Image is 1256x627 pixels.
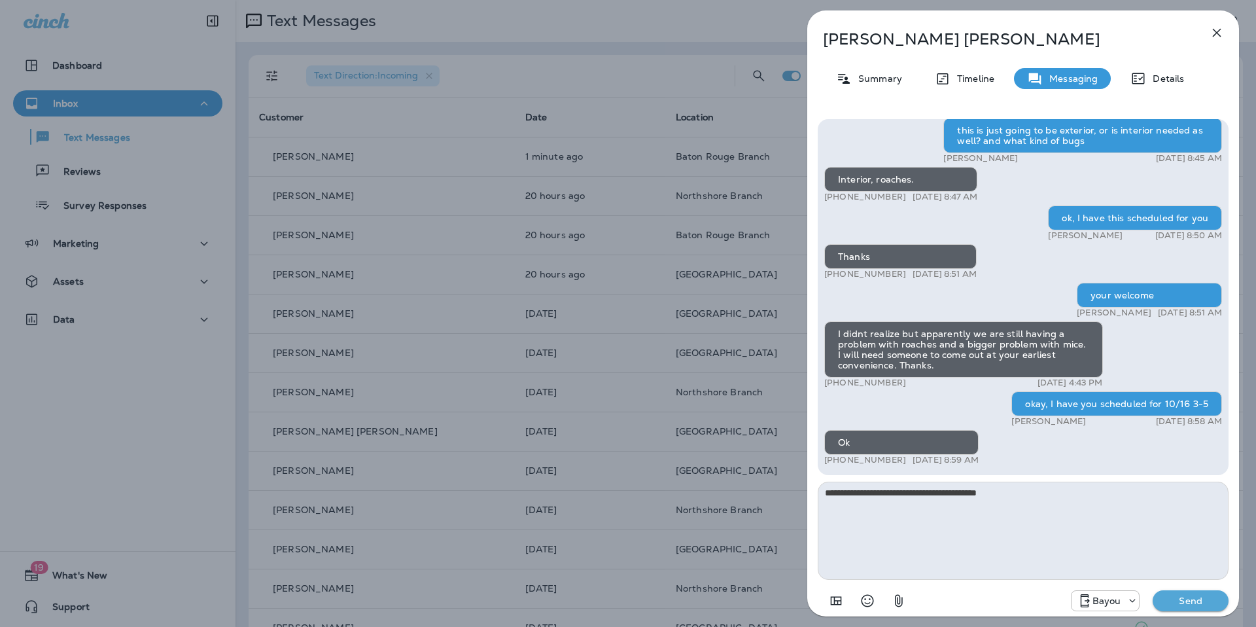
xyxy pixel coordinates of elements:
button: Select an emoji [854,588,881,614]
p: [DATE] 8:59 AM [913,455,979,465]
p: [DATE] 8:45 AM [1156,153,1222,164]
p: [DATE] 8:58 AM [1156,416,1222,427]
div: Thanks [824,244,977,269]
div: ok, I have this scheduled for you [1048,206,1222,230]
p: [PHONE_NUMBER] [824,269,906,279]
p: Send [1163,595,1218,607]
button: Send [1153,590,1229,611]
p: Details [1146,73,1184,84]
div: your welcome [1077,283,1222,308]
button: Add in a premade template [823,588,849,614]
p: [PHONE_NUMBER] [824,378,906,388]
p: [PERSON_NAME] [943,153,1018,164]
p: [PHONE_NUMBER] [824,455,906,465]
p: [PERSON_NAME] [1048,230,1123,241]
p: [PHONE_NUMBER] [824,192,906,202]
p: Summary [852,73,902,84]
div: this is just going to be exterior, or is interior needed as well? and what kind of bugs [943,118,1222,153]
p: Messaging [1043,73,1098,84]
p: [DATE] 8:50 AM [1155,230,1222,241]
p: [PERSON_NAME] [1011,416,1086,427]
p: [DATE] 8:47 AM [913,192,977,202]
div: Ok [824,430,979,455]
p: Bayou [1092,596,1121,606]
p: [DATE] 8:51 AM [913,269,977,279]
div: okay, I have you scheduled for 10/16 3-5 [1011,391,1222,416]
p: Timeline [951,73,994,84]
p: [DATE] 4:43 PM [1038,378,1103,388]
div: +1 (985) 315-4311 [1072,593,1140,609]
p: [DATE] 8:51 AM [1158,308,1222,318]
div: I didnt realize but apparently we are still having a problem with roaches and a bigger problem wi... [824,321,1103,378]
p: [PERSON_NAME] [1077,308,1151,318]
div: Interior, roaches. [824,167,977,192]
p: [PERSON_NAME] [PERSON_NAME] [823,30,1180,48]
